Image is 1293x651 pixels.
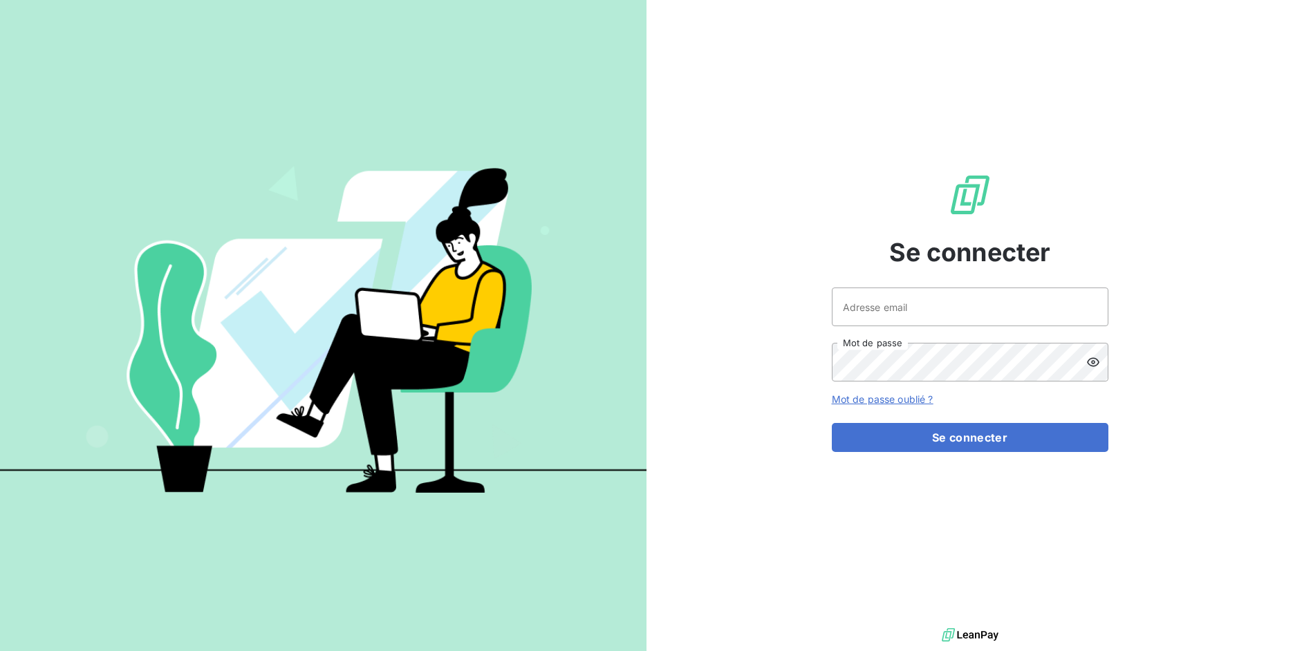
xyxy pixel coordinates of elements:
[942,625,998,645] img: logo
[832,423,1108,452] button: Se connecter
[889,234,1051,271] span: Se connecter
[832,287,1108,326] input: placeholder
[832,393,933,405] a: Mot de passe oublié ?
[948,173,992,217] img: Logo LeanPay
